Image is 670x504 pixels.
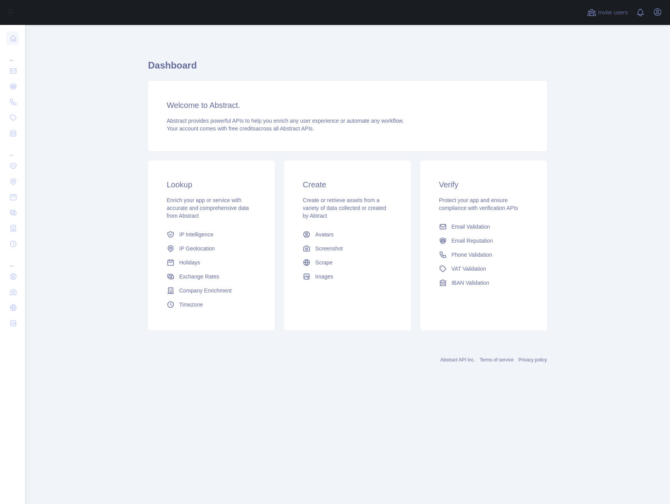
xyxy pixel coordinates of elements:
[451,223,490,231] span: Email Validation
[598,8,628,17] span: Invite users
[179,245,215,252] span: IP Geolocation
[167,179,256,190] h3: Lookup
[436,262,531,276] a: VAT Validation
[518,357,547,363] a: Privacy policy
[480,357,513,363] a: Terms of service
[436,234,531,248] a: Email Reputation
[229,125,256,132] span: free credits
[436,220,531,234] a: Email Validation
[436,248,531,262] a: Phone Validation
[167,197,249,219] span: Enrich your app or service with accurate and comprehensive data from Abstract
[439,179,528,190] h3: Verify
[300,256,395,270] a: Scrape
[167,118,404,124] span: Abstract provides powerful APIs to help you enrich any user experience or automate any workflow.
[179,231,213,238] span: IP Intelligence
[451,251,492,259] span: Phone Validation
[585,6,629,19] button: Invite users
[6,47,19,62] div: ...
[164,284,259,298] a: Company Enrichment
[315,245,343,252] span: Screenshot
[300,241,395,256] a: Screenshot
[439,197,518,211] span: Protect your app and ensure compliance with verification APIs
[315,231,333,238] span: Avatars
[315,259,332,266] span: Scrape
[451,279,489,287] span: IBAN Validation
[148,59,547,78] h1: Dashboard
[315,273,333,280] span: Images
[451,265,486,273] span: VAT Validation
[179,287,232,294] span: Company Enrichment
[303,197,386,219] span: Create or retrieve assets from a variety of data collected or created by Abtract
[179,259,200,266] span: Holidays
[164,298,259,312] a: Timezone
[164,256,259,270] a: Holidays
[303,179,392,190] h3: Create
[164,241,259,256] a: IP Geolocation
[451,237,493,245] span: Email Reputation
[6,252,19,268] div: ...
[441,357,475,363] a: Abstract API Inc.
[167,100,528,111] h3: Welcome to Abstract.
[179,273,219,280] span: Exchange Rates
[179,301,203,308] span: Timezone
[300,270,395,284] a: Images
[164,270,259,284] a: Exchange Rates
[300,227,395,241] a: Avatars
[436,276,531,290] a: IBAN Validation
[167,125,314,132] span: Your account comes with across all Abstract APIs.
[6,142,19,157] div: ...
[164,227,259,241] a: IP Intelligence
